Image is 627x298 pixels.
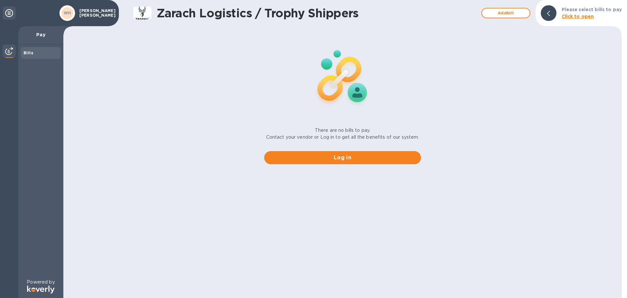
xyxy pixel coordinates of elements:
[27,279,55,286] p: Powered by
[24,31,58,38] p: Pay
[24,50,33,55] b: Bills
[79,9,112,18] p: [PERSON_NAME] [PERSON_NAME]
[562,7,622,12] b: Please select bills to pay
[64,10,71,15] b: WH
[27,286,55,293] img: Logo
[157,6,478,20] h1: Zarach Logistics / Trophy Shippers
[562,14,594,19] b: Click to open
[481,8,530,18] button: Addbill
[487,9,524,17] span: Add bill
[264,151,421,164] button: Log in
[269,154,416,162] span: Log in
[266,127,419,141] p: There are no bills to pay. Contact your vendor or Log in to get all the benefits of our system.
